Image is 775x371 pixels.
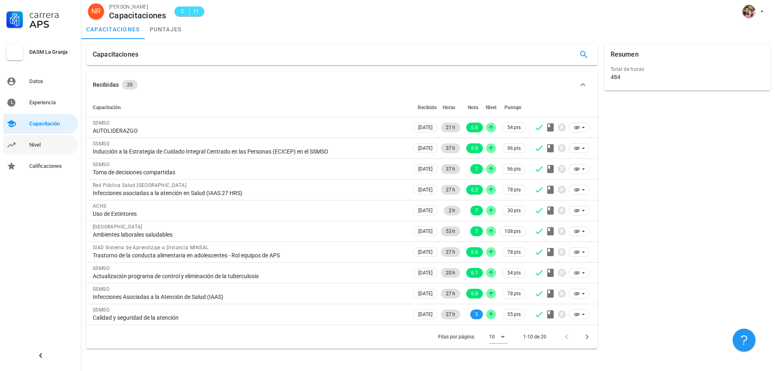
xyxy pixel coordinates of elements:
[489,333,495,340] div: 10
[471,289,478,299] span: 6.8
[507,269,521,277] span: 54 pts
[471,123,478,132] span: 6.6
[93,266,109,271] span: SSMSO
[93,148,405,155] div: Inducción a la Estrategia de Cuidado Integral Centrado en las Personas (ECICEP) en el SSMSO
[446,268,455,278] span: 20 h
[86,72,598,98] button: Recibidas 20
[86,98,411,117] th: Capacitación
[471,247,478,257] span: 6.6
[93,245,208,250] span: SIAD Sistema de Aprendizaje a Distancia MINSAL
[418,185,432,194] span: [DATE]
[193,7,199,15] span: 11
[475,164,478,174] span: 7
[93,314,405,321] div: Calidad y seguridad de la atención
[93,286,109,292] span: SSMSO
[471,268,478,278] span: 6.1
[93,162,109,167] span: SSMSO
[611,65,764,73] div: Total de horas
[93,141,109,147] span: SSMSO
[418,248,432,257] span: [DATE]
[93,203,107,209] span: ACHS
[507,165,521,173] span: 96 pts
[475,310,478,319] span: 5
[29,49,75,55] div: DASM La Granja
[109,3,166,11] div: [PERSON_NAME]
[93,182,186,188] span: Red Pública Salud [GEOGRAPHIC_DATA]
[485,98,498,117] th: Nivel
[446,310,455,319] span: 27 h
[29,10,75,20] div: Carrera
[3,156,78,176] a: Calificaciones
[418,310,432,319] span: [DATE]
[449,206,455,215] span: 2 h
[418,123,432,132] span: [DATE]
[88,3,104,20] div: avatar
[418,227,432,236] span: [DATE]
[93,80,119,89] div: Recibidas
[93,44,138,65] div: Capacitaciones
[93,210,405,217] div: Uso de Extintores
[507,206,521,215] span: 30 pts
[580,329,594,344] button: Página siguiente
[93,307,109,313] span: SSMSO
[742,5,755,18] div: avatar
[439,98,462,117] th: Horas
[471,185,478,195] span: 6.2
[93,127,405,134] div: AUTOLIDERAZGO
[93,189,405,197] div: Infecciones asociadas a la atención en Salud (IAAS 27 HRS)
[418,144,432,153] span: [DATE]
[489,330,508,343] div: 10Filas por página:
[498,98,528,117] th: Puntaje
[475,226,478,236] span: 7
[438,325,508,349] div: Filas por página:
[93,224,142,230] span: [GEOGRAPHIC_DATA]
[507,310,521,318] span: 55 pts
[179,7,186,15] span: C
[3,72,78,91] a: Datos
[446,247,455,257] span: 27 h
[418,105,437,110] span: Recibido
[3,135,78,155] a: Nivel
[29,78,75,85] div: Datos
[127,80,133,90] span: 20
[468,105,478,110] span: Nota
[145,20,187,39] a: puntajes
[462,98,485,117] th: Nota
[93,293,405,301] div: Infecciones Asociadas a la Atención de Salud (IAAS)
[443,105,455,110] span: Horas
[507,248,521,256] span: 78 pts
[446,123,455,132] span: 21 h
[418,268,432,277] span: [DATE]
[475,206,478,215] span: 7
[418,289,432,298] span: [DATE]
[109,11,166,20] div: Capacitaciones
[504,227,521,235] span: 108 pts
[29,20,75,29] div: APS
[81,20,145,39] a: capacitaciones
[504,105,521,110] span: Puntaje
[446,143,455,153] span: 37 h
[446,289,455,299] span: 27 h
[3,114,78,134] a: Capacitación
[3,93,78,112] a: Experiencia
[93,272,405,280] div: Actualización programa de control y eliminación de la tuberculosis
[507,123,521,132] span: 54 pts
[486,105,496,110] span: Nivel
[507,144,521,152] span: 96 pts
[93,231,405,238] div: Ambientes laborales saludables
[507,290,521,298] span: 78 pts
[418,165,432,173] span: [DATE]
[93,252,405,259] div: Trastorno de la conducta alimentaria en adolescentes - Rol equipos de APS
[91,3,100,20] span: NR
[446,164,455,174] span: 37 h
[507,186,521,194] span: 78 pts
[93,169,405,176] div: Toma de decisiones compartidas
[93,105,121,110] span: Capacitación
[446,226,455,236] span: 53 h
[29,99,75,106] div: Experiencia
[411,98,439,117] th: Recibido
[29,163,75,169] div: Calificaciones
[611,73,620,81] div: 484
[418,206,432,215] span: [DATE]
[29,121,75,127] div: Capacitación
